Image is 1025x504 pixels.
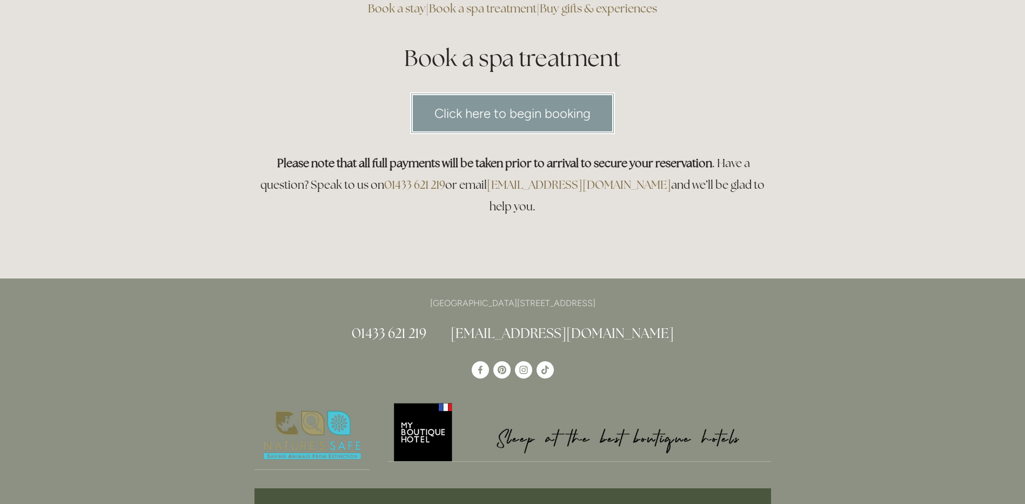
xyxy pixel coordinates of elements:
[410,92,615,134] a: Click here to begin booking
[277,156,712,170] strong: Please note that all full payments will be taken prior to arrival to secure your reservation
[537,361,554,379] a: TikTok
[472,361,489,379] a: Losehill House Hotel & Spa
[254,152,771,217] h3: . Have a question? Speak to us on or email and we’ll be glad to help you.
[368,1,426,16] a: Book a stay
[451,324,674,342] a: [EMAIL_ADDRESS][DOMAIN_NAME]
[429,1,537,16] a: Book a spa treatment
[254,42,771,74] h1: Book a spa treatment
[352,324,426,342] a: 01433 621 219
[384,177,445,192] a: 01433 621 219
[254,401,370,469] img: Nature's Safe - Logo
[515,361,532,379] a: Instagram
[388,401,771,461] img: My Boutique Hotel - Logo
[540,1,657,16] a: Buy gifts & experiences
[254,296,771,310] p: [GEOGRAPHIC_DATA][STREET_ADDRESS]
[493,361,511,379] a: Pinterest
[487,177,671,192] a: [EMAIL_ADDRESS][DOMAIN_NAME]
